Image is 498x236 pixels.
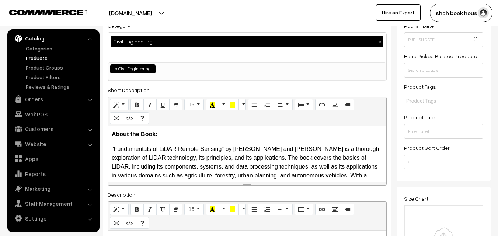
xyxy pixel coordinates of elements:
button: Full Screen [110,217,123,229]
a: Catalog [9,32,97,45]
button: Italic (CTRL+I) [143,204,157,215]
p: "Fundamentals of LiDAR Remote Sensing" by [PERSON_NAME] and [PERSON_NAME] is a thorough explorati... [112,145,383,224]
button: Underline (CTRL+U) [156,204,170,215]
button: Paragraph [274,99,292,111]
a: Product Filters [24,73,97,81]
button: × [376,38,383,45]
button: More Color [238,99,246,111]
button: Style [110,99,129,111]
button: Bold (CTRL+B) [130,99,144,111]
label: Description [108,191,135,198]
button: Recent Color [206,99,219,111]
button: Font Size [184,99,204,111]
li: Civil Engineering [110,64,156,73]
button: More Color [219,99,226,111]
button: Link (CTRL+K) [315,204,328,215]
a: Products [24,54,97,62]
input: Enter Label [404,124,483,139]
button: Picture [328,99,341,111]
button: Video [341,99,354,111]
label: Product Tags [404,83,436,91]
button: Picture [328,204,341,215]
button: Background Color [226,204,239,215]
a: Marketing [9,182,97,195]
span: 16 [188,206,194,212]
span: × [115,66,118,72]
u: About the Book: [112,131,157,137]
label: Size Chart [404,195,428,202]
a: Categories [24,45,97,52]
a: Apps [9,152,97,165]
button: shah book hous… [430,4,492,22]
button: Unordered list (CTRL+SHIFT+NUM7) [248,204,261,215]
a: Hire an Expert [376,4,421,21]
span: 16 [188,102,194,108]
button: Style [110,204,129,215]
button: Code View [123,112,136,124]
label: Short Description [108,86,150,94]
button: Full Screen [110,112,123,124]
button: Font Size [184,204,204,215]
label: Product Label [404,113,438,121]
input: Search products [404,63,483,78]
button: Recent Color [206,204,219,215]
a: Staff Management [9,197,97,210]
input: Enter Number [404,155,483,169]
a: Product Groups [24,64,97,71]
a: Reviews & Ratings [24,83,97,91]
button: Background Color [226,99,239,111]
button: Paragraph [274,204,292,215]
button: More Color [219,204,226,215]
a: Settings [9,212,97,225]
button: Bold (CTRL+B) [130,204,144,215]
a: Reports [9,167,97,180]
img: user [478,7,489,18]
div: resize [108,182,386,185]
input: Publish Date [404,32,483,47]
button: Help [136,217,149,229]
button: Ordered list (CTRL+SHIFT+NUM8) [261,204,274,215]
a: Orders [9,92,97,106]
button: More Color [238,204,246,215]
button: Italic (CTRL+I) [143,99,157,111]
button: Ordered list (CTRL+SHIFT+NUM8) [261,99,274,111]
div: Civil Engineering [111,36,383,47]
button: Table [295,99,313,111]
button: [DOMAIN_NAME] [83,4,178,22]
a: WebPOS [9,108,97,121]
button: Unordered list (CTRL+SHIFT+NUM7) [248,99,261,111]
button: Help [136,112,149,124]
button: Link (CTRL+K) [315,99,328,111]
button: Video [341,204,354,215]
button: Remove Font Style (CTRL+\) [169,99,182,111]
label: Hand Picked Related Products [404,52,477,60]
button: Remove Font Style (CTRL+\) [169,204,182,215]
input: Product Tags [406,97,471,105]
a: COMMMERCE [9,7,74,16]
a: Website [9,137,97,151]
img: COMMMERCE [9,10,87,15]
button: Table [295,204,313,215]
button: Code View [123,217,136,229]
a: Customers [9,122,97,135]
label: Product Sort Order [404,144,450,152]
button: Underline (CTRL+U) [156,99,170,111]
